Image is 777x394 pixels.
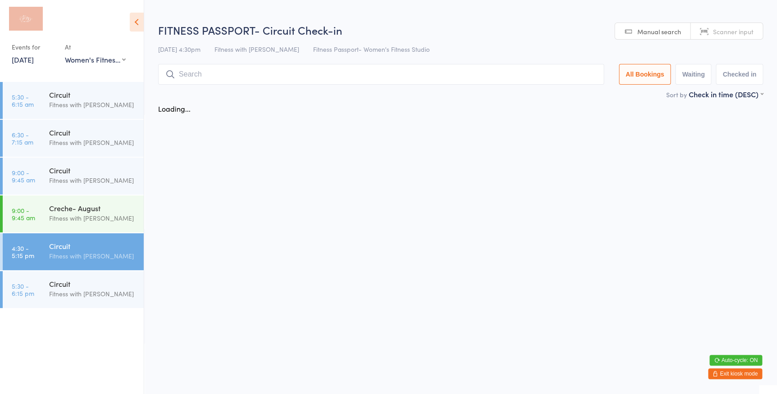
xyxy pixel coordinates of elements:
[12,207,35,221] time: 9:00 - 9:45 am
[12,282,34,297] time: 5:30 - 6:15 pm
[708,368,762,379] button: Exit kiosk mode
[3,233,144,270] a: 4:30 -5:15 pmCircuitFitness with [PERSON_NAME]
[49,241,136,251] div: Circuit
[12,245,34,259] time: 4:30 - 5:15 pm
[65,40,126,54] div: At
[49,175,136,186] div: Fitness with [PERSON_NAME]
[49,165,136,175] div: Circuit
[3,120,144,157] a: 6:30 -7:15 amCircuitFitness with [PERSON_NAME]
[49,100,136,110] div: Fitness with [PERSON_NAME]
[214,45,299,54] span: Fitness with [PERSON_NAME]
[3,195,144,232] a: 9:00 -9:45 amCreche- AugustFitness with [PERSON_NAME]
[713,27,754,36] span: Scanner input
[12,131,33,145] time: 6:30 - 7:15 am
[9,7,43,31] img: Fitness with Zoe
[65,54,126,64] div: Women's Fitness Studio- [STREET_ADDRESS]
[12,93,34,108] time: 5:30 - 6:15 am
[12,40,56,54] div: Events for
[49,203,136,213] div: Creche- August
[158,23,763,37] h2: FITNESS PASSPORT- Circuit Check-in
[12,169,35,183] time: 9:00 - 9:45 am
[3,158,144,195] a: 9:00 -9:45 amCircuitFitness with [PERSON_NAME]
[158,104,191,113] div: Loading...
[637,27,681,36] span: Manual search
[49,289,136,299] div: Fitness with [PERSON_NAME]
[675,64,711,85] button: Waiting
[49,279,136,289] div: Circuit
[12,54,34,64] a: [DATE]
[158,45,200,54] span: [DATE] 4:30pm
[49,251,136,261] div: Fitness with [PERSON_NAME]
[619,64,671,85] button: All Bookings
[313,45,430,54] span: Fitness Passport- Women's Fitness Studio
[666,90,687,99] label: Sort by
[49,213,136,223] div: Fitness with [PERSON_NAME]
[716,64,763,85] button: Checked in
[3,82,144,119] a: 5:30 -6:15 amCircuitFitness with [PERSON_NAME]
[49,90,136,100] div: Circuit
[158,64,604,85] input: Search
[49,137,136,148] div: Fitness with [PERSON_NAME]
[49,127,136,137] div: Circuit
[709,355,762,366] button: Auto-cycle: ON
[3,271,144,308] a: 5:30 -6:15 pmCircuitFitness with [PERSON_NAME]
[689,89,763,99] div: Check in time (DESC)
